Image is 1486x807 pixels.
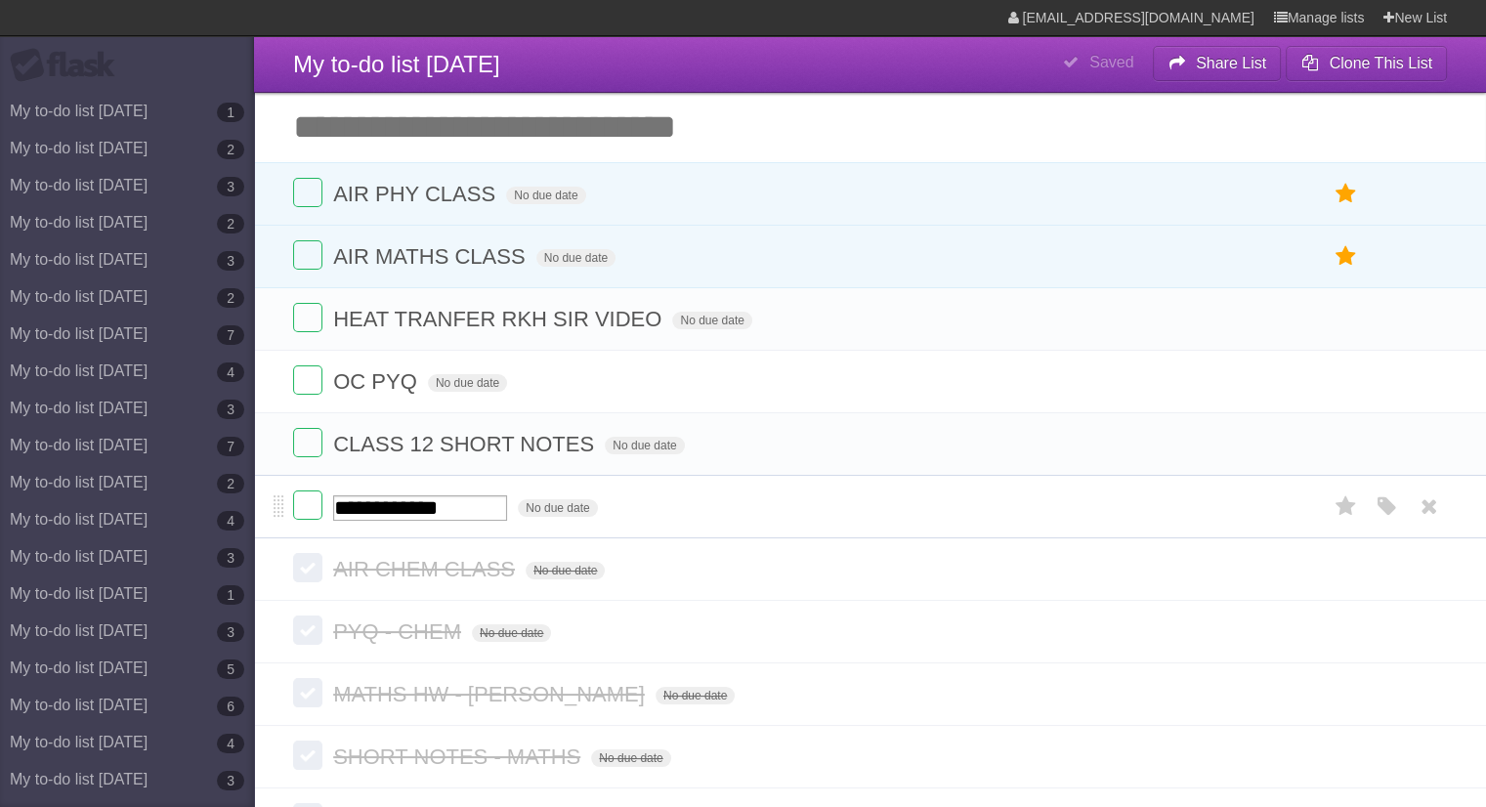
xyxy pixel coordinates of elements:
b: 2 [217,288,244,308]
button: Share List [1153,46,1282,81]
div: Flask [10,48,127,83]
label: Star task [1328,240,1365,273]
span: No due date [605,437,684,454]
span: No due date [526,562,605,579]
b: 7 [217,325,244,345]
b: 3 [217,251,244,271]
span: No due date [472,624,551,642]
span: No due date [672,312,751,329]
b: 4 [217,362,244,382]
b: Share List [1196,55,1266,71]
label: Done [293,365,322,395]
b: 7 [217,437,244,456]
label: Done [293,678,322,707]
b: 4 [217,511,244,531]
label: Done [293,616,322,645]
span: My to-do list [DATE] [293,51,500,77]
span: AIR MATHS CLASS [333,244,530,269]
b: 1 [217,103,244,122]
b: 3 [217,177,244,196]
label: Star task [1328,178,1365,210]
b: 2 [217,140,244,159]
b: 2 [217,474,244,493]
span: No due date [536,249,616,267]
b: Saved [1089,54,1133,70]
span: No due date [591,749,670,767]
span: OC PYQ [333,369,422,394]
b: 1 [217,585,244,605]
span: No due date [518,499,597,517]
b: 3 [217,548,244,568]
b: 2 [217,214,244,234]
b: Clone This List [1329,55,1432,71]
label: Done [293,178,322,207]
span: No due date [506,187,585,204]
b: 3 [217,400,244,419]
label: Done [293,240,322,270]
span: MATHS HW - [PERSON_NAME] [333,682,650,706]
b: 6 [217,697,244,716]
label: Done [293,303,322,332]
b: 3 [217,622,244,642]
label: Done [293,741,322,770]
span: CLASS 12 SHORT NOTES [333,432,599,456]
span: No due date [428,374,507,392]
b: 3 [217,771,244,790]
button: Clone This List [1286,46,1447,81]
b: 5 [217,659,244,679]
span: AIR CHEM CLASS [333,557,520,581]
span: No due date [656,687,735,704]
span: SHORT NOTES - MATHS [333,744,585,769]
span: AIR PHY CLASS [333,182,500,206]
b: 4 [217,734,244,753]
label: Done [293,553,322,582]
span: HEAT TRANFER RKH SIR VIDEO [333,307,666,331]
label: Done [293,428,322,457]
span: PYQ - CHEM [333,619,466,644]
label: Done [293,490,322,520]
label: Star task [1328,490,1365,523]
